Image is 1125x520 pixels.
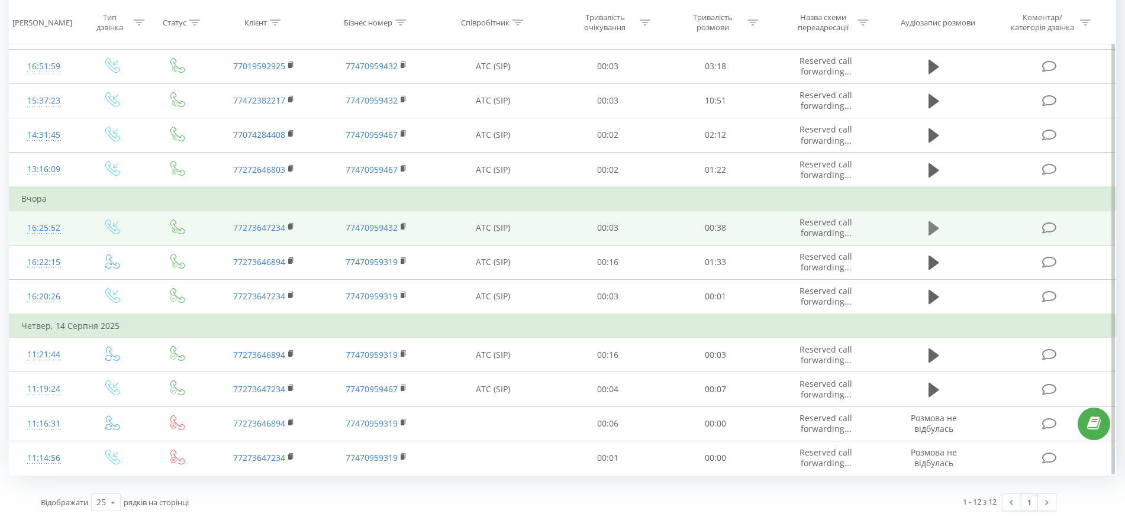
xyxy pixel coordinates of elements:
a: 77273646894 [233,418,285,429]
span: Reserved call forwarding... [800,251,852,273]
td: 00:01 [662,279,770,314]
td: 02:12 [662,118,770,152]
a: 77273647234 [233,290,285,302]
td: 00:38 [662,211,770,245]
a: 77470959467 [346,383,398,395]
a: 77470959432 [346,95,398,106]
td: Четвер, 14 Серпня 2025 [9,314,1116,338]
div: 16:22:15 [21,251,66,274]
div: Тривалість очікування [573,12,637,33]
td: АТС (SIP) [433,153,553,188]
div: 11:21:44 [21,343,66,366]
div: Коментар/категорія дзвінка [1008,12,1077,33]
a: 77470959432 [346,222,398,233]
div: Співробітник [461,17,510,27]
a: 77470959467 [346,164,398,175]
td: АТС (SIP) [433,372,553,406]
div: Аудіозапис розмови [901,17,975,27]
td: 00:03 [554,49,662,83]
td: 00:04 [554,372,662,406]
div: Статус [163,17,186,27]
td: 01:33 [662,245,770,279]
div: Тип дзвінка [89,12,131,33]
a: 77273647234 [233,452,285,463]
div: [PERSON_NAME] [12,17,72,27]
div: 11:14:56 [21,447,66,470]
a: 77272646803 [233,164,285,175]
td: АТС (SIP) [433,49,553,83]
a: 77273646894 [233,256,285,267]
span: Розмова не відбулась [911,412,957,434]
td: АТС (SIP) [433,211,553,245]
span: Reserved call forwarding... [800,55,852,77]
a: 77470959319 [346,452,398,463]
span: Reserved call forwarding... [800,447,852,469]
div: Тривалість розмови [681,12,744,33]
a: 77074284408 [233,129,285,140]
div: 14:31:45 [21,124,66,147]
a: 77472382217 [233,95,285,106]
div: 16:51:59 [21,55,66,78]
a: 77470959319 [346,290,398,302]
div: 1 - 12 з 12 [963,496,997,508]
a: 77470959467 [346,129,398,140]
span: Reserved call forwarding... [800,217,852,238]
span: Reserved call forwarding... [800,285,852,307]
td: 00:00 [662,441,770,475]
a: 77470959319 [346,418,398,429]
td: 00:00 [662,406,770,441]
span: Відображати [41,497,88,508]
div: Бізнес номер [344,17,392,27]
td: 00:03 [554,279,662,314]
td: 00:16 [554,338,662,372]
td: 00:03 [554,83,662,118]
td: 03:18 [662,49,770,83]
div: 16:25:52 [21,217,66,240]
td: 10:51 [662,83,770,118]
td: 00:06 [554,406,662,441]
div: 13:16:09 [21,158,66,181]
td: Вчора [9,187,1116,211]
div: 11:16:31 [21,412,66,435]
span: Reserved call forwarding... [800,412,852,434]
td: 00:16 [554,245,662,279]
span: рядків на сторінці [124,497,189,508]
td: 00:01 [554,441,662,475]
span: Розмова не відбулась [911,447,957,469]
td: 00:03 [554,211,662,245]
td: АТС (SIP) [433,83,553,118]
div: 11:19:24 [21,377,66,401]
div: 25 [96,496,106,508]
a: 77273647234 [233,383,285,395]
td: АТС (SIP) [433,338,553,372]
a: 77273647234 [233,222,285,233]
span: Reserved call forwarding... [800,124,852,146]
span: Reserved call forwarding... [800,89,852,111]
td: АТС (SIP) [433,245,553,279]
a: 77470959432 [346,60,398,72]
a: 1 [1020,494,1038,511]
div: Клієнт [244,17,267,27]
td: 00:02 [554,153,662,188]
a: 77019592925 [233,60,285,72]
td: 00:07 [662,372,770,406]
div: 15:37:23 [21,89,66,112]
td: 00:03 [662,338,770,372]
td: 01:22 [662,153,770,188]
td: АТС (SIP) [433,279,553,314]
a: 77470959319 [346,349,398,360]
span: Reserved call forwarding... [800,159,852,180]
td: АТС (SIP) [433,118,553,152]
span: Reserved call forwarding... [800,378,852,400]
div: 16:20:26 [21,285,66,308]
a: 77273646894 [233,349,285,360]
div: Назва схеми переадресації [791,12,855,33]
td: 00:02 [554,118,662,152]
a: 77470959319 [346,256,398,267]
span: Reserved call forwarding... [800,344,852,366]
